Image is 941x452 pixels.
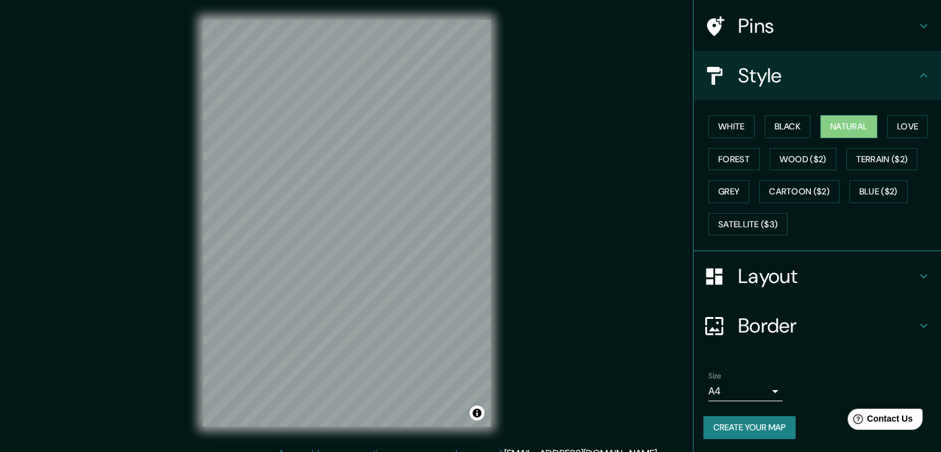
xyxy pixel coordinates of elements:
[203,20,491,427] canvas: Map
[703,416,796,439] button: Create your map
[694,251,941,301] div: Layout
[708,148,760,171] button: Forest
[708,180,749,203] button: Grey
[770,148,836,171] button: Wood ($2)
[694,51,941,100] div: Style
[738,63,916,88] h4: Style
[694,301,941,350] div: Border
[738,14,916,38] h4: Pins
[846,148,918,171] button: Terrain ($2)
[765,115,811,138] button: Black
[831,404,927,438] iframe: Help widget launcher
[887,115,928,138] button: Love
[820,115,877,138] button: Natural
[708,115,755,138] button: White
[759,180,840,203] button: Cartoon ($2)
[694,1,941,51] div: Pins
[738,313,916,338] h4: Border
[470,406,484,420] button: Toggle attribution
[708,381,783,401] div: A4
[849,180,908,203] button: Blue ($2)
[738,264,916,289] h4: Layout
[708,371,721,381] label: Size
[708,213,788,236] button: Satellite ($3)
